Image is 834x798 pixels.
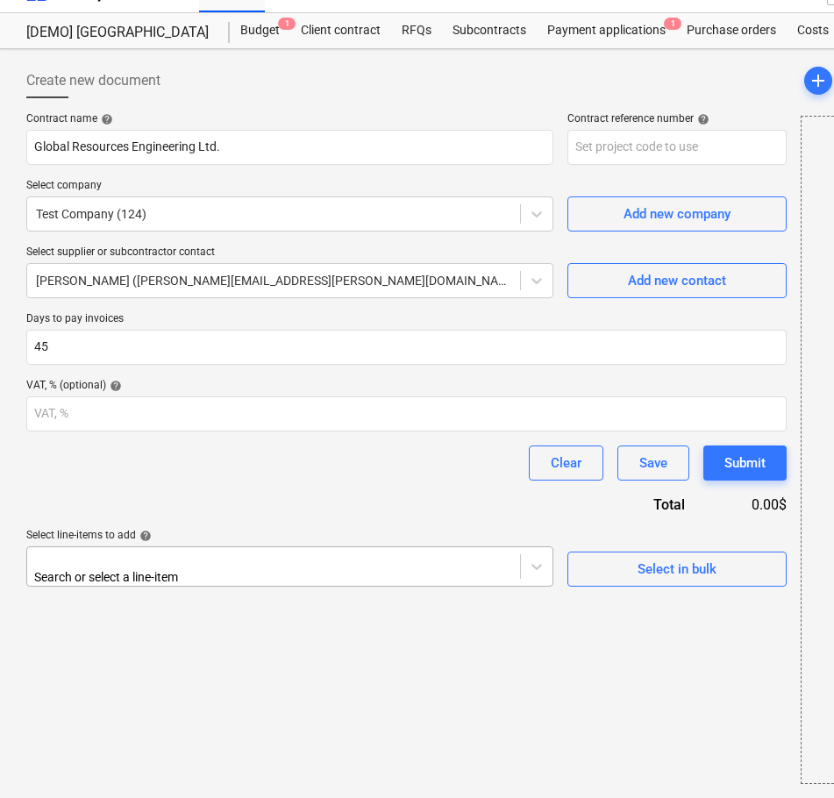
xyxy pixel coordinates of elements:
p: Select supplier or subcontractor contact [26,246,553,263]
input: VAT, % [26,396,787,431]
span: help [136,530,152,542]
iframe: Chat Widget [746,714,834,798]
input: Document name [26,130,553,165]
div: Budget [230,13,290,48]
a: Client contract [290,13,391,48]
button: Select in bulk [567,552,787,587]
input: Set project code to use [567,130,787,165]
div: Add new company [624,203,731,225]
span: help [97,113,113,125]
a: Subcontracts [442,13,537,48]
button: Save [617,445,689,481]
button: Clear [529,445,603,481]
div: Contract reference number [567,112,787,126]
button: Add new contact [567,263,787,298]
button: Add new company [567,196,787,232]
div: Total [559,495,713,515]
p: Days to pay invoices [26,312,787,330]
a: Purchase orders [676,13,787,48]
button: Submit [703,445,787,481]
div: Payment applications [537,13,676,48]
div: Clear [551,452,581,474]
span: 1 [664,18,681,30]
div: Add new contact [628,269,726,292]
span: Create new document [26,70,160,91]
span: 1 [278,18,296,30]
div: VAT, % (optional) [26,379,787,393]
div: Search or select a line-item [34,570,346,584]
a: Payment applications1 [537,13,676,48]
div: Select line-items to add [26,529,553,543]
div: 0.00$ [713,495,787,515]
span: help [694,113,709,125]
input: Days to pay invoices [26,330,787,365]
div: Submit [724,452,766,474]
p: Select company [26,179,553,196]
span: add [808,70,829,91]
div: Contract name [26,112,553,126]
div: [DEMO] [GEOGRAPHIC_DATA] [26,24,209,42]
a: RFQs [391,13,442,48]
div: Save [639,452,667,474]
span: help [106,380,122,392]
a: Budget1 [230,13,290,48]
div: Select in bulk [638,558,716,581]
